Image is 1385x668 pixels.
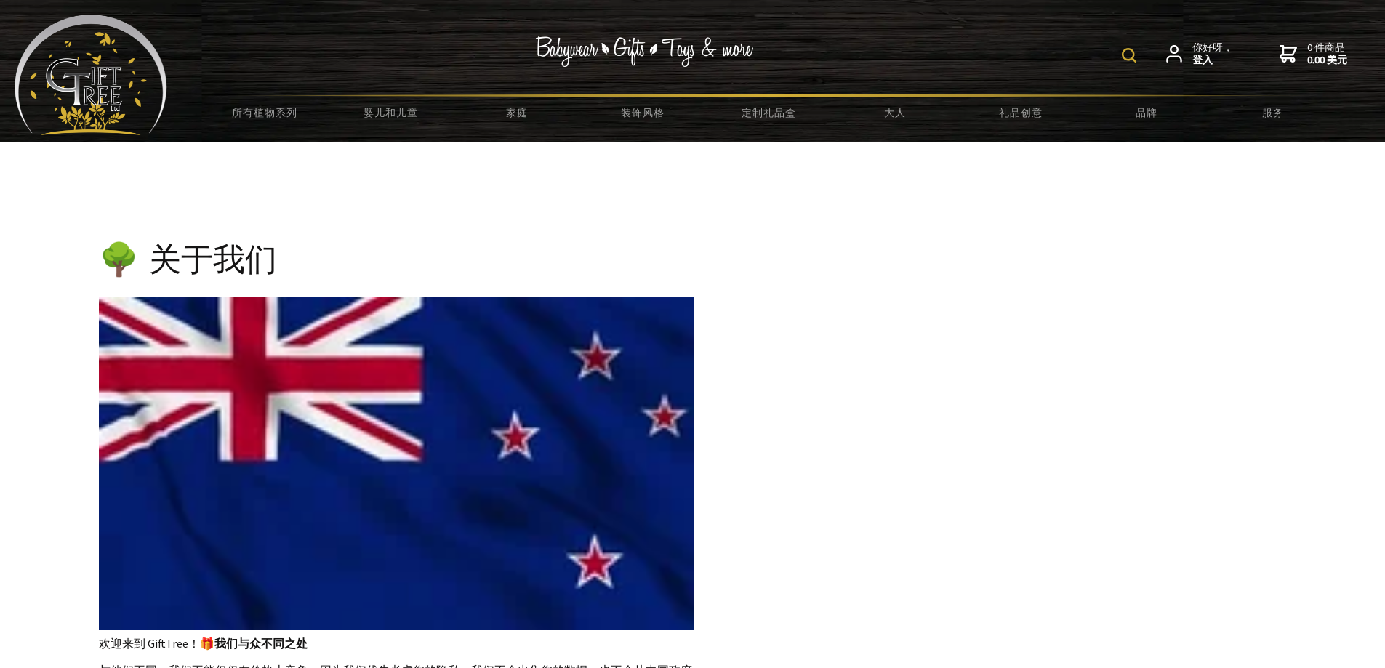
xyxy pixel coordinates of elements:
[214,636,308,651] font: 我们与众不同之处
[742,106,796,119] font: 定制礼品盒
[1307,41,1345,54] font: 0 件商品
[1280,41,1347,67] a: 0 件商品0.00 美元
[15,15,167,135] img: 婴儿用品 - 礼品 - 玩具等等……
[1122,48,1136,63] img: 产品搜索
[1307,53,1347,66] font: 0.00 美元
[536,36,754,67] img: 婴儿服装 - 礼品 - 玩具等
[454,97,579,128] a: 家庭
[1262,106,1284,119] font: 服务
[621,106,665,119] font: 装饰风格
[832,97,958,128] a: 大人
[999,106,1043,119] font: 礼品创意
[506,106,528,119] font: 家庭
[202,97,328,128] a: 所有植物系列
[884,106,906,119] font: 大人
[232,106,297,119] font: 所有植物系列
[1136,106,1157,119] font: 品牌
[1084,97,1210,128] a: 品牌
[1210,97,1336,128] a: 服务
[328,97,454,128] a: 婴儿和儿童
[958,97,1083,128] a: 礼品创意
[1192,53,1213,66] font: 登入
[99,636,214,651] font: 欢迎来到 GiftTree！🎁
[99,238,277,278] font: 🌳 关于我们
[706,97,832,128] a: 定制礼品盒
[579,97,705,128] a: 装饰风格
[1192,41,1233,54] font: 你好呀，
[1166,41,1233,67] a: 你好呀，登入
[364,106,418,119] font: 婴儿和儿童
